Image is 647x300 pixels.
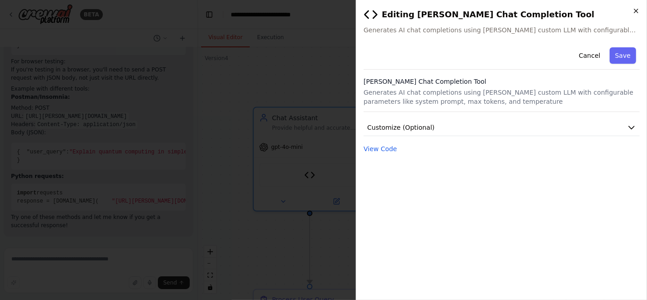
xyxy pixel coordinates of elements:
button: Customize (Optional) [364,119,640,136]
h3: [PERSON_NAME] Chat Completion Tool [364,77,640,86]
h2: Editing [PERSON_NAME] Chat Completion Tool [364,7,640,22]
button: Save [610,47,636,64]
button: Cancel [573,47,606,64]
span: Customize (Optional) [367,123,435,132]
span: Generates AI chat completions using [PERSON_NAME] custom LLM with configurable parameters like sy... [364,25,640,35]
p: Generates AI chat completions using [PERSON_NAME] custom LLM with configurable parameters like sy... [364,88,640,106]
img: Asimov Chat Completion Tool [364,7,378,22]
button: View Code [364,144,397,153]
